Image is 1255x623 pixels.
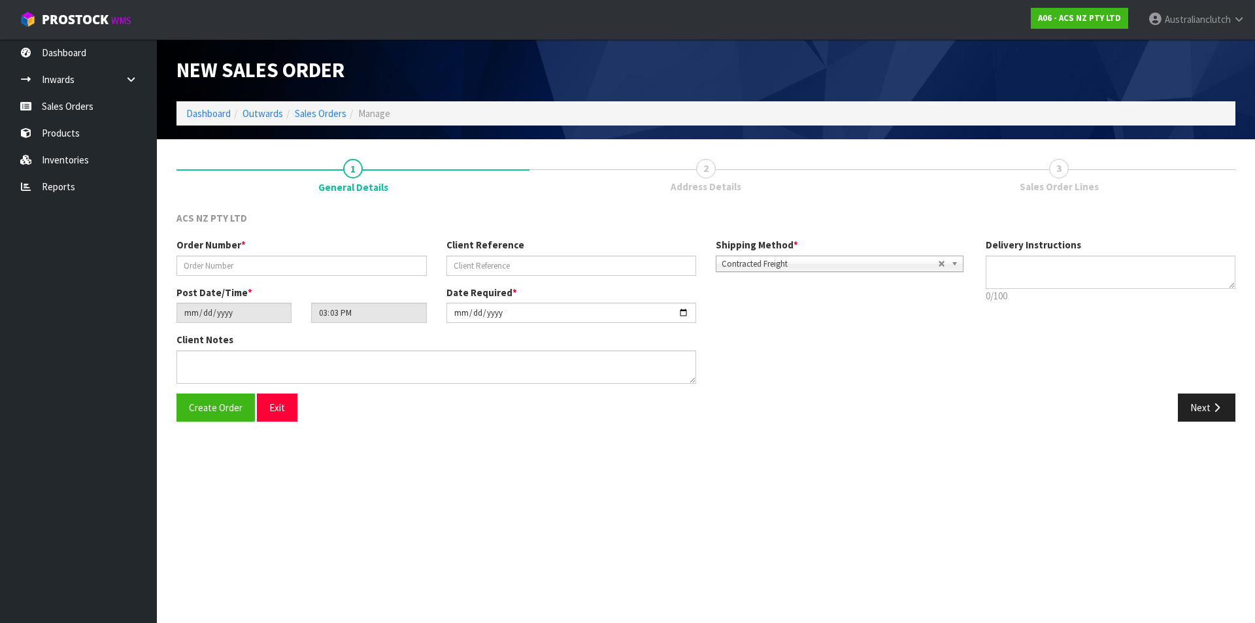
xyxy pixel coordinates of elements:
[176,57,344,83] span: New Sales Order
[1178,394,1235,422] button: Next
[986,289,1236,303] p: 0/100
[1165,13,1231,25] span: Australianclutch
[243,107,283,120] a: Outwards
[716,238,798,252] label: Shipping Method
[176,238,246,252] label: Order Number
[446,256,697,276] input: Client Reference
[176,286,252,299] label: Post Date/Time
[446,286,517,299] label: Date Required
[358,107,390,120] span: Manage
[176,394,255,422] button: Create Order
[1049,159,1069,178] span: 3
[176,256,427,276] input: Order Number
[696,159,716,178] span: 2
[189,401,243,414] span: Create Order
[295,107,346,120] a: Sales Orders
[318,180,388,194] span: General Details
[1020,180,1099,194] span: Sales Order Lines
[176,201,1235,431] span: General Details
[186,107,231,120] a: Dashboard
[176,333,233,346] label: Client Notes
[20,11,36,27] img: cube-alt.png
[111,14,131,27] small: WMS
[257,394,297,422] button: Exit
[42,11,109,28] span: ProStock
[671,180,741,194] span: Address Details
[343,159,363,178] span: 1
[176,212,247,224] span: ACS NZ PTY LTD
[722,256,938,272] span: Contracted Freight
[446,238,524,252] label: Client Reference
[1038,12,1121,24] strong: A06 - ACS NZ PTY LTD
[986,238,1081,252] label: Delivery Instructions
